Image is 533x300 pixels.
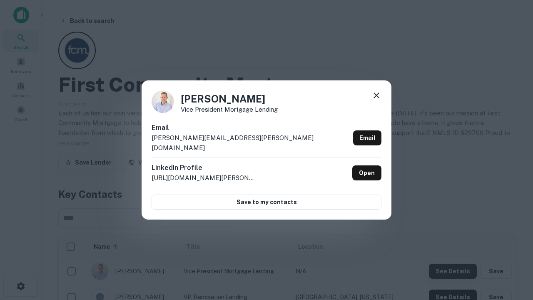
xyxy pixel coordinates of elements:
h4: [PERSON_NAME] [181,91,278,106]
p: Vice President Mortgage Lending [181,106,278,112]
iframe: Chat Widget [491,207,533,247]
a: Email [353,130,381,145]
img: 1520878720083 [152,90,174,113]
p: [URL][DOMAIN_NAME][PERSON_NAME] [152,173,256,183]
h6: LinkedIn Profile [152,163,256,173]
a: Open [352,165,381,180]
p: [PERSON_NAME][EMAIL_ADDRESS][PERSON_NAME][DOMAIN_NAME] [152,133,350,152]
h6: Email [152,123,350,133]
button: Save to my contacts [152,195,381,210]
